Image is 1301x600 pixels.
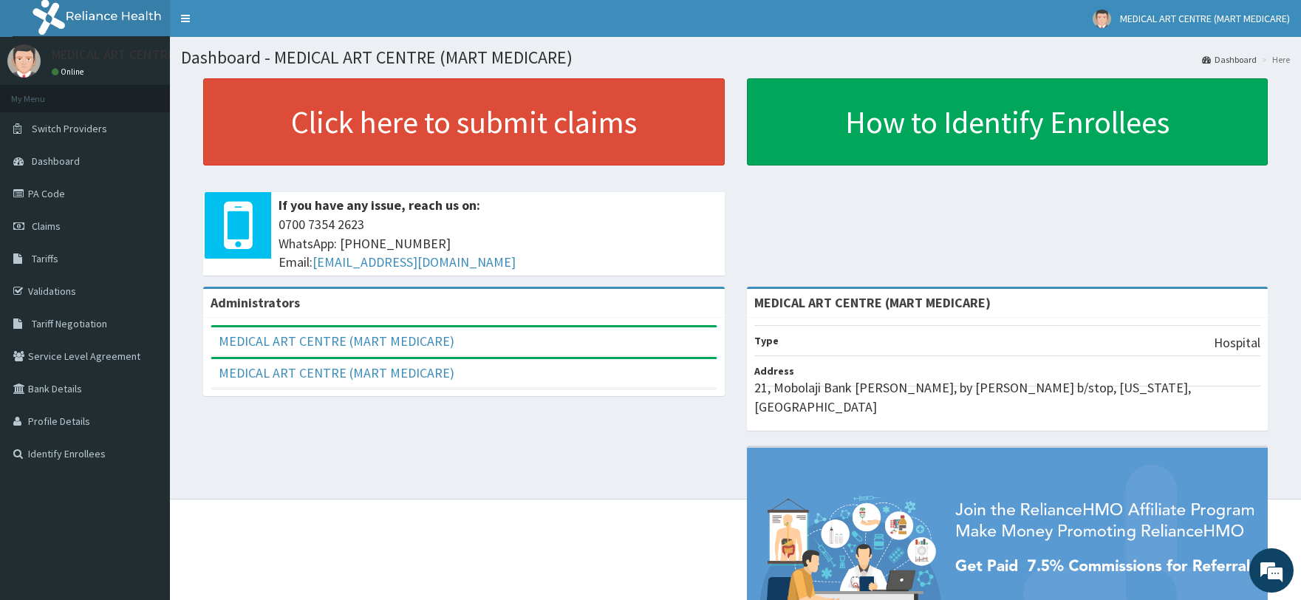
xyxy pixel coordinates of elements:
li: Here [1258,53,1290,66]
span: Tariffs [32,252,58,265]
a: Click here to submit claims [203,78,725,166]
span: 0700 7354 2623 WhatsApp: [PHONE_NUMBER] Email: [279,215,717,272]
p: MEDICAL ART CENTRE (MART MEDICARE) [52,48,278,61]
p: Hospital [1214,333,1260,352]
a: Online [52,67,87,77]
span: MEDICAL ART CENTRE (MART MEDICARE) [1120,12,1290,25]
strong: MEDICAL ART CENTRE (MART MEDICARE) [754,294,991,311]
a: MEDICAL ART CENTRE (MART MEDICARE) [219,364,454,381]
span: Claims [32,219,61,233]
h1: Dashboard - MEDICAL ART CENTRE (MART MEDICARE) [181,48,1290,67]
a: Dashboard [1202,53,1257,66]
b: Type [754,334,779,347]
span: Tariff Negotiation [32,317,107,330]
p: 21, Mobolaji Bank [PERSON_NAME], by [PERSON_NAME] b/stop, [US_STATE], [GEOGRAPHIC_DATA] [754,378,1261,416]
b: Address [754,364,794,378]
img: User Image [1093,10,1111,28]
a: MEDICAL ART CENTRE (MART MEDICARE) [219,333,454,350]
span: Switch Providers [32,122,107,135]
img: User Image [7,44,41,78]
a: [EMAIL_ADDRESS][DOMAIN_NAME] [313,253,516,270]
a: How to Identify Enrollees [747,78,1268,166]
b: If you have any issue, reach us on: [279,197,480,214]
span: Dashboard [32,154,80,168]
b: Administrators [211,294,300,311]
